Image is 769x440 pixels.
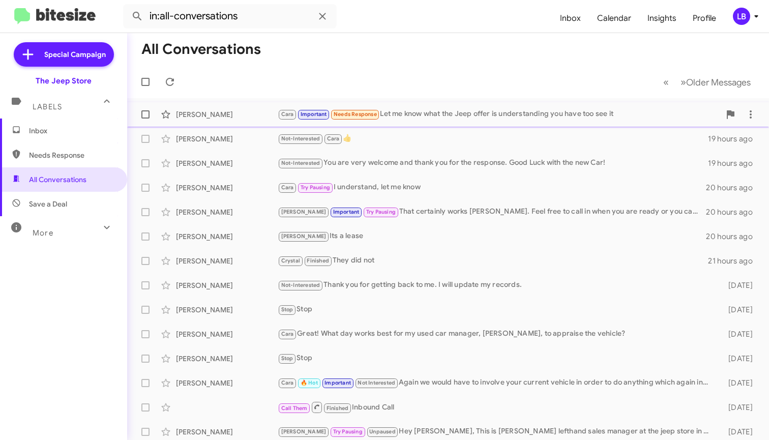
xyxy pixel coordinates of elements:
[278,206,706,218] div: That certainly works [PERSON_NAME]. Feel free to call in when you are ready or you can text me he...
[278,377,716,389] div: Again we would have to involve your current vehicle in order to do anything which again involves ...
[358,379,395,386] span: Not Interested
[278,255,708,267] div: They did not
[552,4,589,33] a: Inbox
[278,157,708,169] div: You are very welcome and thank you for the response. Good Luck with the new Car!
[589,4,639,33] a: Calendar
[278,304,716,315] div: Stop
[281,282,320,288] span: Not-Interested
[674,72,757,93] button: Next
[301,111,327,118] span: Important
[176,231,278,242] div: [PERSON_NAME]
[33,228,53,238] span: More
[176,280,278,290] div: [PERSON_NAME]
[281,428,327,435] span: [PERSON_NAME]
[141,41,261,57] h1: All Conversations
[176,354,278,364] div: [PERSON_NAME]
[716,305,761,315] div: [DATE]
[366,209,396,215] span: Try Pausing
[281,355,293,362] span: Stop
[307,257,329,264] span: Finished
[327,135,340,142] span: Cara
[334,111,377,118] span: Needs Response
[176,305,278,315] div: [PERSON_NAME]
[176,427,278,437] div: [PERSON_NAME]
[176,207,278,217] div: [PERSON_NAME]
[281,160,320,166] span: Not-Interested
[333,428,363,435] span: Try Pausing
[657,72,675,93] button: Previous
[176,158,278,168] div: [PERSON_NAME]
[123,4,337,28] input: Search
[716,280,761,290] div: [DATE]
[706,231,761,242] div: 20 hours ago
[176,256,278,266] div: [PERSON_NAME]
[716,427,761,437] div: [DATE]
[278,108,720,120] div: Let me know what the Jeep offer is understanding you have too see it
[324,379,351,386] span: Important
[686,77,751,88] span: Older Messages
[278,230,706,242] div: Its a lease
[301,184,330,191] span: Try Pausing
[281,233,327,240] span: [PERSON_NAME]
[33,102,62,111] span: Labels
[733,8,750,25] div: LB
[281,111,294,118] span: Cara
[706,183,761,193] div: 20 hours ago
[44,49,106,60] span: Special Campaign
[369,428,396,435] span: Unpaused
[706,207,761,217] div: 20 hours ago
[663,76,669,89] span: «
[36,76,92,86] div: The Jeep Store
[281,379,294,386] span: Cara
[281,405,308,412] span: Call Them
[658,72,757,93] nav: Page navigation example
[278,426,716,437] div: Hey [PERSON_NAME], This is [PERSON_NAME] lefthand sales manager at the jeep store in [GEOGRAPHIC_...
[724,8,758,25] button: LB
[281,257,300,264] span: Crystal
[29,126,115,136] span: Inbox
[685,4,724,33] a: Profile
[716,329,761,339] div: [DATE]
[278,401,716,414] div: Inbound Call
[708,158,761,168] div: 19 hours ago
[176,378,278,388] div: [PERSON_NAME]
[278,353,716,364] div: Stop
[176,183,278,193] div: [PERSON_NAME]
[281,331,294,337] span: Cara
[176,134,278,144] div: [PERSON_NAME]
[281,306,293,313] span: Stop
[681,76,686,89] span: »
[176,329,278,339] div: [PERSON_NAME]
[327,405,349,412] span: Finished
[278,182,706,193] div: I understand, let me know
[29,174,86,185] span: All Conversations
[716,354,761,364] div: [DATE]
[29,199,67,209] span: Save a Deal
[639,4,685,33] a: Insights
[716,402,761,413] div: [DATE]
[281,209,327,215] span: [PERSON_NAME]
[278,328,716,340] div: Great! What day works best for my used car manager, [PERSON_NAME], to appraise the vehicle?
[278,279,716,291] div: Thank you for getting back to me. I will update my records.
[333,209,360,215] span: Important
[29,150,115,160] span: Needs Response
[708,256,761,266] div: 21 hours ago
[278,133,708,144] div: 👍
[281,135,320,142] span: Not-Interested
[301,379,318,386] span: 🔥 Hot
[281,184,294,191] span: Cara
[716,378,761,388] div: [DATE]
[14,42,114,67] a: Special Campaign
[176,109,278,120] div: [PERSON_NAME]
[708,134,761,144] div: 19 hours ago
